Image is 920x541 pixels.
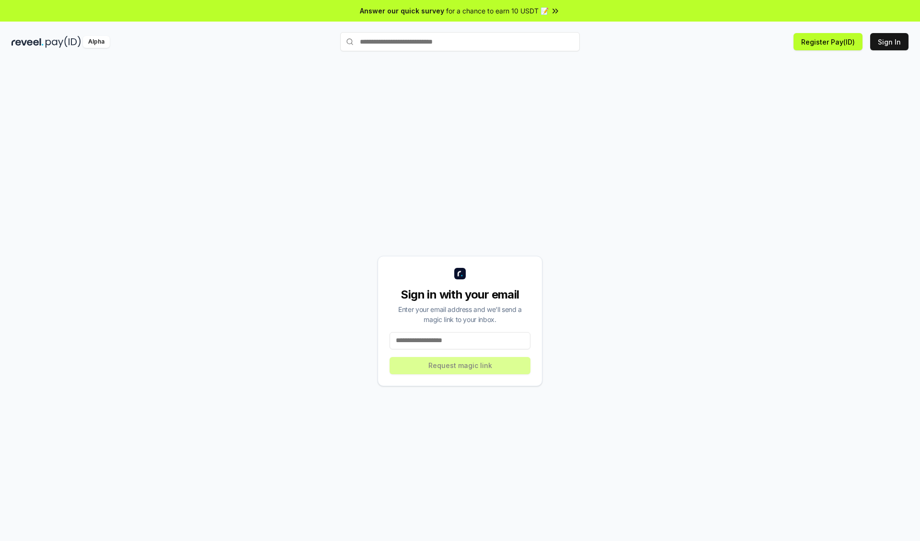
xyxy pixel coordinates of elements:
div: Sign in with your email [390,287,530,302]
div: Enter your email address and we’ll send a magic link to your inbox. [390,304,530,324]
div: Alpha [83,36,110,48]
img: logo_small [454,268,466,279]
button: Sign In [870,33,908,50]
span: Answer our quick survey [360,6,444,16]
img: reveel_dark [11,36,44,48]
button: Register Pay(ID) [793,33,862,50]
span: for a chance to earn 10 USDT 📝 [446,6,549,16]
img: pay_id [46,36,81,48]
